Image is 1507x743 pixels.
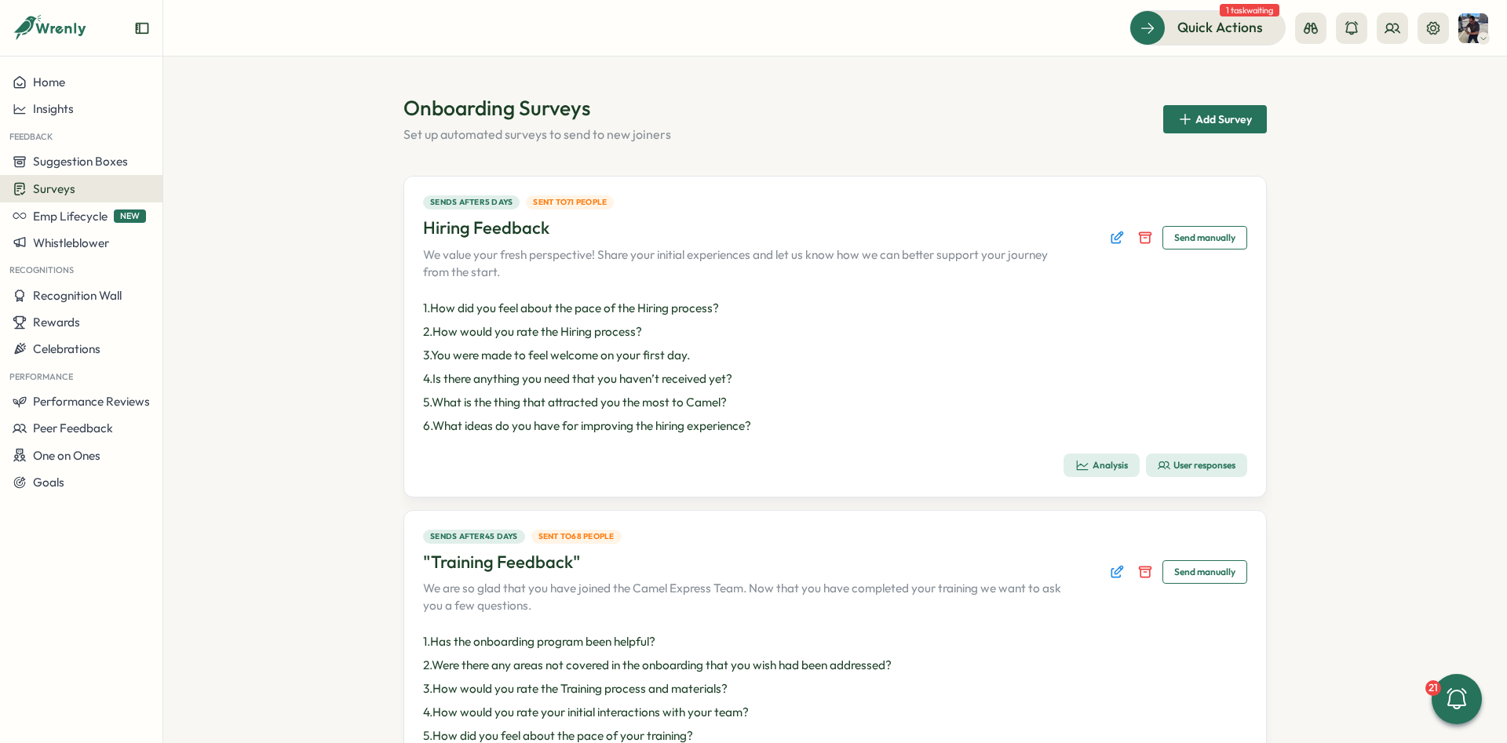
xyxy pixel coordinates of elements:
[423,580,1075,614] p: We are so glad that you have joined the Camel Express Team. Now that you have completed your trai...
[33,181,75,196] span: Surveys
[33,315,80,330] span: Rewards
[33,421,113,435] span: Peer Feedback
[423,323,1247,341] p: 2 . How would you rate the Hiring process?
[1158,459,1235,472] div: User responses
[1134,561,1156,583] button: Disable survey
[1458,13,1488,43] img: Ehren Schleicher
[134,20,150,36] button: Expand sidebar
[423,633,1247,650] p: 1 . Has the onboarding program been helpful?
[114,209,146,223] span: NEW
[1163,105,1267,133] button: Add Survey
[33,341,100,356] span: Celebrations
[33,475,64,490] span: Goals
[538,530,615,543] span: Sent to 68 people
[1174,561,1235,583] span: Send manually
[423,347,1247,364] p: 3 . You were made to feel welcome on your first day.
[1177,17,1263,38] span: Quick Actions
[1106,561,1128,583] button: Edit survey
[33,101,74,116] span: Insights
[1162,226,1247,249] button: Send manually
[1174,227,1235,249] span: Send manually
[33,448,100,463] span: One on Ones
[1129,10,1286,45] button: Quick Actions
[1195,114,1252,125] span: Add Survey
[1432,674,1482,724] button: 21
[423,704,1247,721] p: 4 . How would you rate your initial interactions with your team?
[423,550,580,574] h3: "Training Feedback"
[403,94,671,122] h1: Onboarding Surveys
[1064,453,1140,478] a: Analysis
[1146,453,1247,477] button: User responses
[33,235,109,250] span: Whistleblower
[423,216,549,240] h3: Hiring Feedback
[1425,680,1441,696] div: 21
[33,288,122,303] span: Recognition Wall
[33,75,65,89] span: Home
[1220,4,1279,16] span: 1 task waiting
[423,394,1247,411] p: 5 . What is the thing that attracted you the most to Camel?
[423,417,1247,435] p: 6 . What ideas do you have for improving the hiring experience?
[423,300,1247,317] p: 1 . How did you feel about the pace of the Hiring process?
[403,125,671,144] p: Set up automated surveys to send to new joiners
[533,196,607,209] span: Sent to 71 people
[423,657,1247,674] p: 2 . Were there any areas not covered in the onboarding that you wish had been addressed?
[430,530,518,543] span: Sends after 45 days
[1075,458,1128,472] div: Analysis
[1064,453,1140,477] button: Analysis
[33,394,150,409] span: Performance Reviews
[33,209,108,224] span: Emp Lifecycle
[423,246,1075,281] p: We value your fresh perspective! Share your initial experiences and let us know how we can better...
[430,196,513,209] span: Sends after 5 days
[1162,560,1247,584] button: Send manually
[423,370,1247,388] p: 4 . Is there anything you need that you haven’t received yet?
[1106,227,1128,249] button: Edit survey
[423,680,1247,697] p: 3 . How would you rate the Training process and materials?
[33,154,128,169] span: Suggestion Boxes
[1134,227,1156,249] button: Disable survey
